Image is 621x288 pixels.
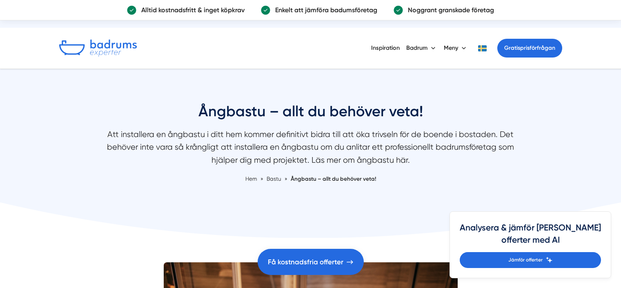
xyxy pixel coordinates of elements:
span: » [260,175,263,183]
a: Ångbastu – allt du behöver veta! [291,175,376,182]
p: Noggrant granskade företag [403,5,494,15]
nav: Breadcrumb [94,175,527,183]
a: Få kostnadsfria offerter [258,249,364,275]
a: Hem [245,175,257,182]
a: Bastu [267,175,283,182]
button: Badrum [406,38,437,59]
a: Inspiration [371,38,400,58]
span: Gratis [504,44,520,51]
h1: Ångbastu – allt du behöver veta! [94,102,527,128]
img: Badrumsexperter.se logotyp [59,40,137,57]
p: Alltid kostnadsfritt & inget köpkrav [136,5,245,15]
h4: Analysera & jämför [PERSON_NAME] offerter med AI [460,222,601,252]
a: Jämför offerter [460,252,601,268]
p: Att installera en ångbastu i ditt hem kommer definitivt bidra till att öka trivseln för de boende... [94,128,527,171]
p: Enkelt att jämföra badumsföretag [270,5,377,15]
span: Bastu [267,175,281,182]
button: Meny [444,38,468,59]
a: Gratisprisförfrågan [497,39,562,58]
span: Jämför offerter [508,256,543,264]
span: Få kostnadsfria offerter [268,257,343,268]
span: » [285,175,287,183]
